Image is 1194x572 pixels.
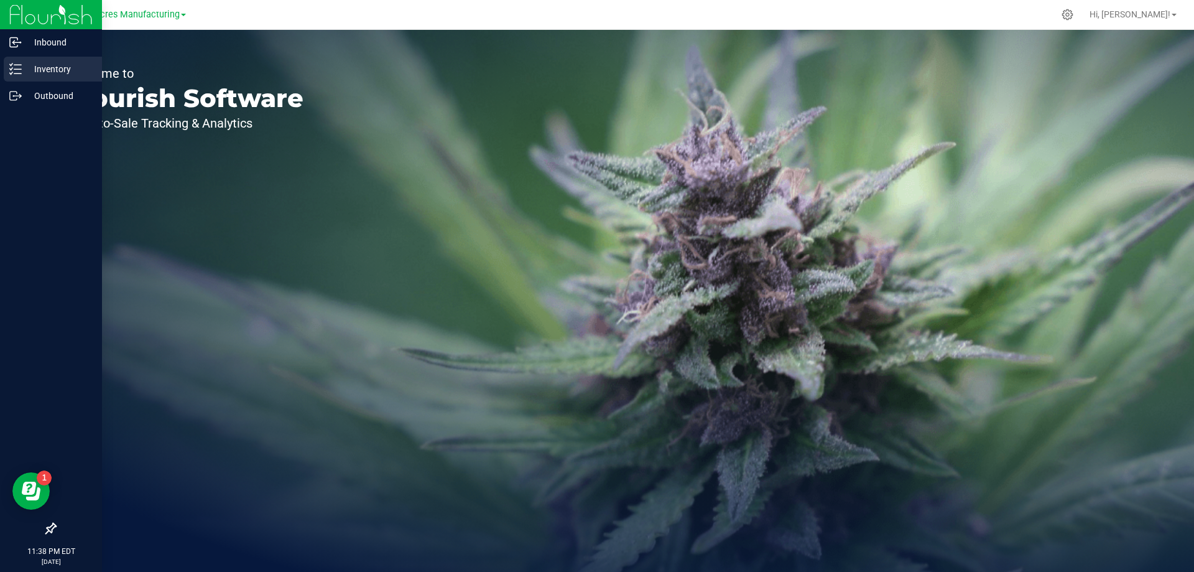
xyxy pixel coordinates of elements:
[68,9,180,20] span: Green Acres Manufacturing
[1090,9,1170,19] span: Hi, [PERSON_NAME]!
[67,86,303,111] p: Flourish Software
[1060,9,1075,21] div: Manage settings
[67,67,303,80] p: Welcome to
[67,117,303,129] p: Seed-to-Sale Tracking & Analytics
[6,557,96,566] p: [DATE]
[9,90,22,102] inline-svg: Outbound
[9,36,22,49] inline-svg: Inbound
[6,546,96,557] p: 11:38 PM EDT
[9,63,22,75] inline-svg: Inventory
[22,88,96,103] p: Outbound
[22,35,96,50] p: Inbound
[37,471,52,485] iframe: Resource center unread badge
[12,472,50,510] iframe: Resource center
[22,62,96,77] p: Inventory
